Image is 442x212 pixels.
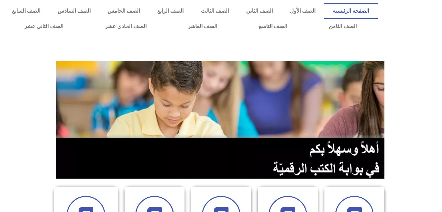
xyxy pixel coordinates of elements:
[167,19,238,34] a: الصف العاشر
[308,19,378,34] a: الصف الثامن
[99,3,149,19] a: الصف الخامس
[49,3,99,19] a: الصف السادس
[3,19,84,34] a: الصف الثاني عشر
[192,3,237,19] a: الصف الثالث
[238,19,308,34] a: الصف التاسع
[149,3,192,19] a: الصف الرابع
[281,3,324,19] a: الصف الأول
[237,3,281,19] a: الصف الثاني
[3,3,49,19] a: الصف السابع
[324,3,378,19] a: الصفحة الرئيسية
[84,19,167,34] a: الصف الحادي عشر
